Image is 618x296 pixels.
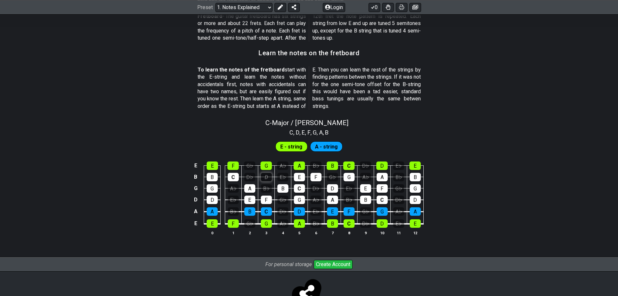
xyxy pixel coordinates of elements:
div: B♭ [310,219,321,228]
div: A♭ [360,173,371,181]
span: First enable full edit mode to edit [315,142,338,151]
button: Create Account [314,260,353,269]
span: , [310,128,313,137]
div: F [310,173,321,181]
button: Login [323,3,345,12]
div: F [261,196,272,204]
i: For personal storage [265,261,312,267]
div: G [207,184,218,193]
td: A [192,206,200,218]
div: A♭ [393,207,404,216]
div: B [244,207,255,216]
span: A [319,128,323,137]
div: B [410,173,421,181]
th: 1 [225,229,241,236]
div: B [327,219,338,228]
div: B♭ [261,184,272,193]
div: D [261,173,272,181]
button: Toggle Dexterity for all fretkits [382,3,394,12]
span: First enable full edit mode to edit [280,142,302,151]
div: E [409,161,421,170]
div: C [377,196,388,204]
div: G♭ [277,196,288,204]
div: E♭ [344,184,355,193]
th: 4 [274,229,291,236]
div: E♭ [393,219,404,228]
button: Edit Preset [274,3,286,12]
div: G♭ [244,219,255,228]
div: E [327,207,338,216]
div: A [294,161,305,170]
div: D [207,196,218,204]
th: 2 [241,229,258,236]
th: 5 [291,229,308,236]
div: D♭ [360,161,371,170]
button: Create image [409,3,421,12]
div: D♭ [244,173,255,181]
th: 3 [258,229,274,236]
div: D [327,184,338,193]
strong: To learn the notes of the fretboard [198,67,285,73]
div: A [294,219,305,228]
div: G♭ [360,207,371,216]
div: B [207,173,218,181]
div: F [377,184,388,193]
span: E [302,128,305,137]
th: 11 [390,229,407,236]
button: Share Preset [288,3,300,12]
td: E [192,160,200,172]
div: F [344,207,355,216]
div: G [344,173,355,181]
span: , [305,128,308,137]
div: D♭ [277,207,288,216]
div: B [277,184,288,193]
th: 10 [374,229,390,236]
th: 12 [407,229,423,236]
section: Scale pitch classes [286,127,332,137]
div: D [294,207,305,216]
div: C [343,161,355,170]
div: D [376,161,388,170]
div: D [377,219,388,228]
div: G♭ [327,173,338,181]
span: B [325,128,329,137]
div: A♭ [277,161,288,170]
td: B [192,171,200,183]
span: C [289,128,293,137]
div: D♭ [360,219,371,228]
div: C [294,184,305,193]
div: E [410,219,421,228]
strong: Fretboard [198,13,222,19]
div: A [207,207,218,216]
div: E [360,184,371,193]
div: B♭ [393,173,404,181]
div: C [261,207,272,216]
div: F [227,161,239,170]
div: G [294,196,305,204]
p: - The guitar fretboard has six strings or more and about 22 frets. Each fret can play the frequen... [198,13,421,42]
div: A [244,184,255,193]
div: A♭ [277,219,288,228]
div: D♭ [393,196,404,204]
span: C - Major / [PERSON_NAME] [265,119,348,127]
div: A♭ [310,196,321,204]
div: A [327,196,338,204]
div: G♭ [393,184,404,193]
div: G [261,161,272,170]
td: E [192,217,200,230]
button: Print [396,3,407,12]
div: B [327,161,338,170]
span: G [313,128,317,137]
button: 0 [369,3,380,12]
div: G♭ [244,161,255,170]
div: E [244,196,255,204]
span: , [317,128,319,137]
span: , [293,128,296,137]
div: B♭ [310,161,321,170]
div: E♭ [393,161,404,170]
div: B♭ [228,207,239,216]
div: F [228,219,239,228]
th: 6 [308,229,324,236]
td: D [192,194,200,206]
div: E♭ [277,173,288,181]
